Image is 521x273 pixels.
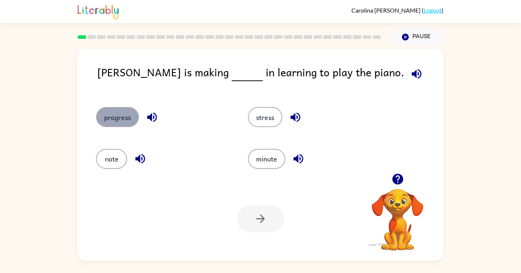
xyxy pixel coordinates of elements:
[390,29,443,46] button: Pause
[248,149,285,169] button: minute
[423,7,442,14] a: Logout
[78,3,119,19] img: Literably
[97,64,443,92] div: [PERSON_NAME] is making in learning to play the piano.
[248,107,282,127] button: stress
[96,149,127,169] button: note
[361,177,435,252] video: Your browser must support playing .mp4 files to use Literably. Please try using another browser.
[351,7,443,14] div: ( )
[96,107,139,127] button: progress
[351,7,422,14] span: Carolina [PERSON_NAME]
